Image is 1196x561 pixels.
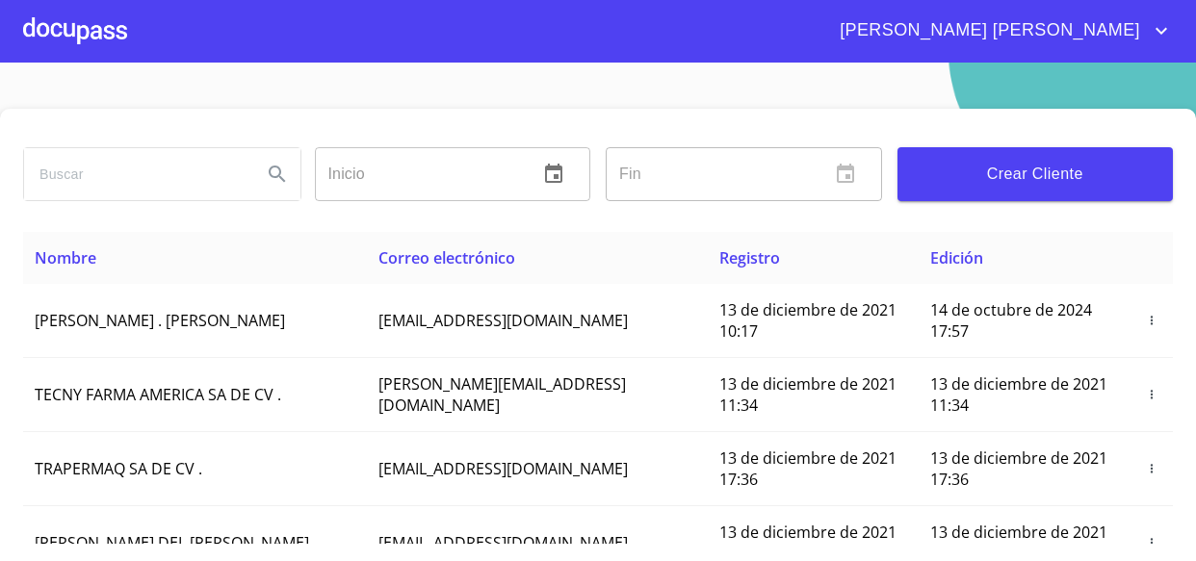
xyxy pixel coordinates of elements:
[930,373,1107,416] span: 13 de diciembre de 2021 11:34
[378,247,515,268] span: Correo electrónico
[719,447,897,490] span: 13 de diciembre de 2021 17:36
[930,299,1092,342] span: 14 de octubre de 2024 17:57
[825,15,1150,46] span: [PERSON_NAME] [PERSON_NAME]
[719,299,897,342] span: 13 de diciembre de 2021 10:17
[378,373,626,416] span: [PERSON_NAME][EMAIL_ADDRESS][DOMAIN_NAME]
[35,532,309,553] span: [PERSON_NAME] DEL [PERSON_NAME]
[35,310,285,331] span: [PERSON_NAME] . [PERSON_NAME]
[378,532,628,553] span: [EMAIL_ADDRESS][DOMAIN_NAME]
[378,310,628,331] span: [EMAIL_ADDRESS][DOMAIN_NAME]
[897,147,1174,201] button: Crear Cliente
[24,148,247,200] input: search
[35,384,281,405] span: TECNY FARMA AMERICA SA DE CV .
[35,458,202,479] span: TRAPERMAQ SA DE CV .
[35,247,96,268] span: Nombre
[254,151,300,197] button: Search
[930,247,983,268] span: Edición
[913,161,1158,188] span: Crear Cliente
[719,247,780,268] span: Registro
[719,373,897,416] span: 13 de diciembre de 2021 11:34
[930,447,1107,490] span: 13 de diciembre de 2021 17:36
[825,15,1173,46] button: account of current user
[378,458,628,479] span: [EMAIL_ADDRESS][DOMAIN_NAME]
